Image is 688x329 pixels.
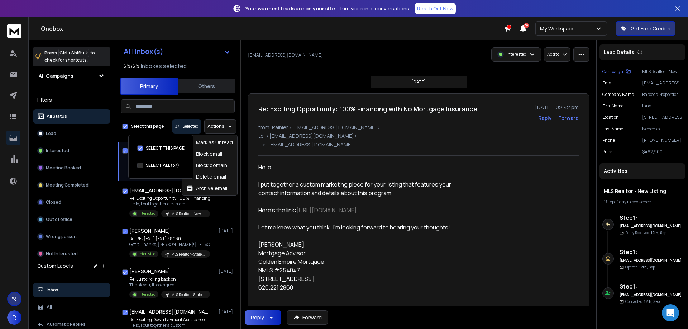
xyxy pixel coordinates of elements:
[625,230,666,236] p: Reply Received
[141,62,187,70] h3: Inboxes selected
[187,150,222,158] div: Block email
[411,79,426,85] p: [DATE]
[602,149,612,155] p: Price
[602,115,619,120] p: location
[37,262,73,270] h3: Custom Labels
[625,265,655,270] p: Opened
[182,124,199,129] p: Selected
[47,287,58,293] p: Inbox
[642,137,682,143] p: [PHONE_NUMBER]
[631,25,670,32] p: Get Free Credits
[129,276,210,282] p: Re: Just circling back on
[258,249,468,257] div: Mortgage Advisor
[602,80,613,86] p: Email
[258,283,468,292] div: 626.221.2860
[245,5,335,12] strong: Your warmest leads are on your site
[558,115,579,122] div: Forward
[540,25,578,32] p: My Workspace
[146,145,185,151] label: SELECT THIS PAGE
[602,137,615,143] p: Phone
[120,78,178,95] button: Primary
[41,24,504,33] h1: Onebox
[644,299,660,304] span: 12th, Sep
[131,124,164,129] label: Select this page
[248,52,323,58] p: [EMAIL_ADDRESS][DOMAIN_NAME]
[651,230,666,235] span: 12th, Sep
[47,321,86,327] p: Automatic Replies
[139,292,156,297] p: Interested
[642,80,682,86] p: [EMAIL_ADDRESS][DOMAIN_NAME]
[129,227,170,234] h1: [PERSON_NAME]
[258,223,468,232] div: Let me know what you think. I'm looking forward to hearing your thoughts!
[599,163,685,179] div: Activities
[258,124,579,131] p: from: Rainier <[EMAIL_ADDRESS][DOMAIN_NAME]>
[129,242,215,247] p: Got it. Thanks, [PERSON_NAME]! [PERSON_NAME]
[46,148,69,154] p: Interested
[129,323,210,328] p: Hello, I put together a custom
[507,52,526,57] p: Interested
[620,223,682,229] h6: [EMAIL_ADDRESS][DOMAIN_NAME]
[602,69,623,74] p: Campaign
[171,252,206,257] p: MLS Realtor - Stale Listing
[187,162,227,169] div: Block domain
[602,126,623,132] p: Last Name
[547,52,559,57] p: Add to
[129,282,210,288] p: Thank you, it looks great.
[287,310,328,325] button: Forward
[7,24,21,38] img: logo
[245,5,409,12] p: – Turn visits into conversations
[538,115,552,122] button: Reply
[219,268,235,274] p: [DATE]
[47,113,67,119] p: All Status
[417,5,454,12] p: Reach Out Now
[124,48,163,55] h1: All Inbox(s)
[129,187,208,194] h1: [EMAIL_ADDRESS][DOMAIN_NAME]
[639,265,655,270] span: 12th, Sep
[602,92,634,97] p: Company Name
[129,195,210,201] p: Re: Exciting Opportunity: 100% Financing
[46,251,78,257] p: Not Interested
[39,72,73,79] h1: All Campaigns
[604,188,681,195] h1: MLS Realtor - New Listing
[129,268,170,275] h1: [PERSON_NAME]
[258,240,468,249] div: [PERSON_NAME]
[602,103,623,109] p: First Name
[258,132,579,140] p: to: <[EMAIL_ADDRESS][DOMAIN_NAME]>
[258,104,477,114] h1: Re: Exciting Opportunity: 100% Financing with No Mortgage Insurance
[219,309,235,315] p: [DATE]
[187,185,227,192] div: Archive email
[146,163,179,168] label: SELECT ALL (37)
[642,103,682,109] p: Inna
[46,199,61,205] p: Closed
[187,173,226,180] div: Delete email
[46,131,56,136] p: Lead
[642,115,682,120] p: [STREET_ADDRESS]
[129,201,210,207] p: Hello, I put together a custom
[620,213,682,222] h6: Step 1 :
[46,182,89,188] p: Meeting Completed
[129,236,215,242] p: Re: RE: [EXT] [EXT] 38030
[258,206,468,214] div: Here's the link:
[524,23,529,28] span: 50
[124,62,139,70] span: 25 / 25
[129,317,210,323] p: Re: Exciting Down Payment Assistance
[33,95,110,105] h3: Filters
[662,304,679,321] div: Open Intercom Messenger
[642,149,682,155] p: $462,900
[604,199,681,205] div: |
[620,248,682,256] h6: Step 1 :
[171,211,206,217] p: MLS Realtor - New Listing
[44,49,95,64] p: Press to check for shortcuts.
[258,257,468,266] div: Golden Empire Mortgage
[139,251,156,257] p: Interested
[642,126,682,132] p: Ivchenko
[535,104,579,111] p: [DATE] : 02:42 pm
[258,266,468,275] div: NMLS #254047
[175,124,180,129] span: 37
[46,165,81,171] p: Meeting Booked
[139,211,156,216] p: Interested
[7,310,21,325] span: R
[129,308,208,315] h1: [EMAIL_ADDRESS][DOMAIN_NAME]
[620,292,682,297] h6: [EMAIL_ADDRESS][DOMAIN_NAME]
[46,217,72,222] p: Out of office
